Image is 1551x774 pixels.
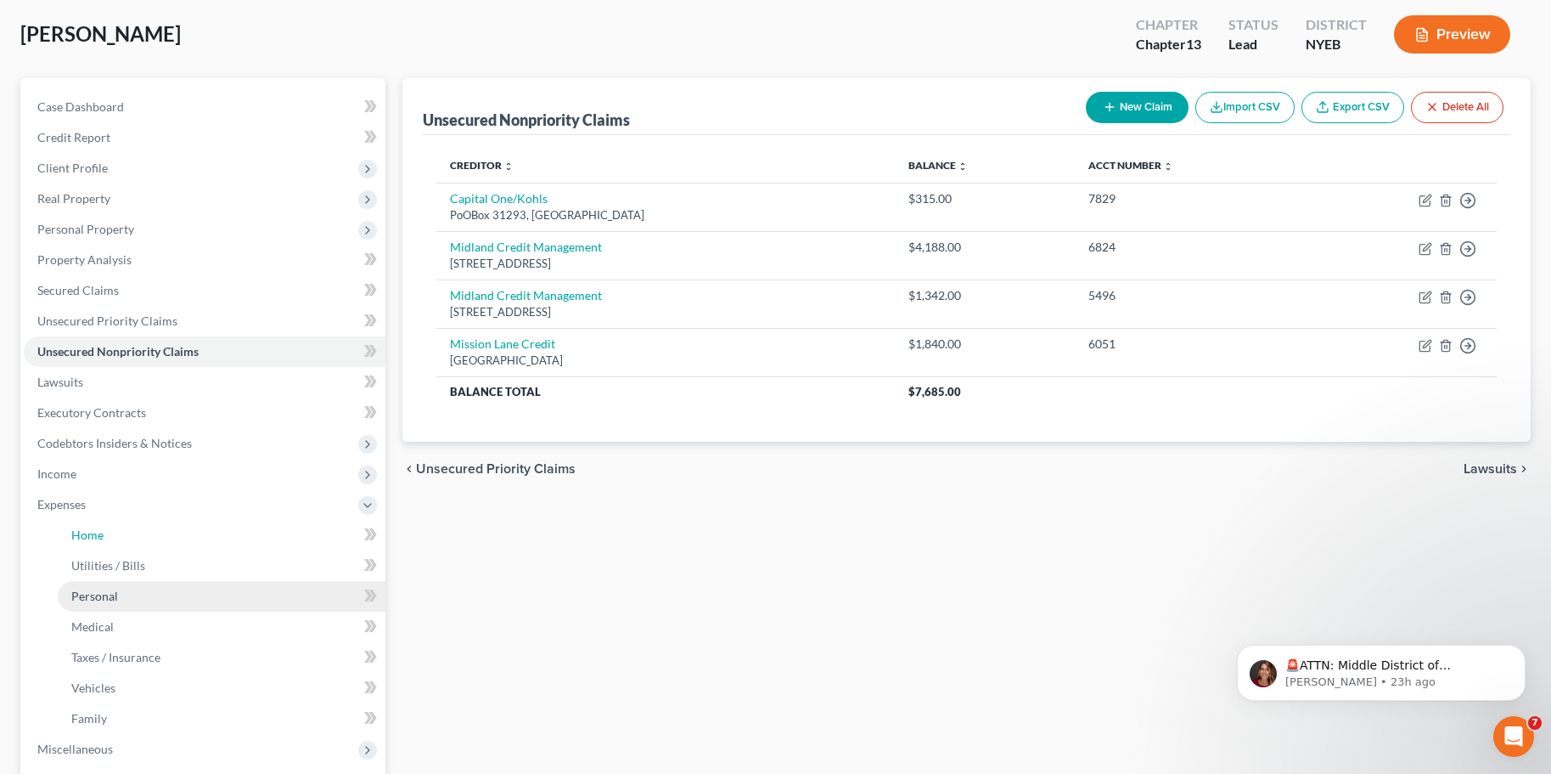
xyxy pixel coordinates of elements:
[37,222,134,236] span: Personal Property
[402,462,576,476] button: chevron_left Unsecured Priority Claims
[71,528,104,542] span: Home
[37,314,177,328] span: Unsecured Priority Claims
[1186,36,1201,52] span: 13
[450,288,602,302] a: Midland Credit Management
[37,252,132,267] span: Property Analysis
[1088,190,1293,207] div: 7829
[1088,239,1293,256] div: 6824
[1136,15,1201,35] div: Chapter
[58,703,385,734] a: Family
[24,367,385,398] a: Lawsuits
[24,275,385,306] a: Secured Claims
[503,161,514,172] i: unfold_more
[450,256,882,272] div: [STREET_ADDRESS]
[908,287,1060,304] div: $1,342.00
[58,612,385,642] a: Medical
[37,436,192,450] span: Codebtors Insiders & Notices
[958,161,968,172] i: unfold_more
[908,159,968,172] a: Balance unfold_more
[1228,35,1278,54] div: Lead
[71,589,118,603] span: Personal
[24,336,385,367] a: Unsecured Nonpriority Claims
[1301,92,1404,123] a: Export CSV
[37,375,83,389] span: Lawsuits
[58,581,385,612] a: Personal
[450,304,882,320] div: [STREET_ADDRESS]
[1088,159,1173,172] a: Acct Number unfold_more
[71,681,115,695] span: Vehicles
[402,462,416,476] i: chevron_left
[71,711,107,726] span: Family
[37,466,76,481] span: Income
[1228,15,1278,35] div: Status
[416,462,576,476] span: Unsecured Priority Claims
[450,353,882,369] div: [GEOGRAPHIC_DATA]
[71,650,160,664] span: Taxes / Insurance
[71,558,145,573] span: Utilities / Bills
[37,130,110,144] span: Credit Report
[37,161,108,175] span: Client Profile
[37,283,119,297] span: Secured Claims
[908,336,1060,353] div: $1,840.00
[20,21,181,46] span: [PERSON_NAME]
[1136,35,1201,54] div: Chapter
[1211,609,1551,728] iframe: Intercom notifications message
[24,92,385,122] a: Case Dashboard
[450,207,882,223] div: PoOBox 31293, [GEOGRAPHIC_DATA]
[450,159,514,172] a: Creditor unfold_more
[58,642,385,673] a: Taxes / Insurance
[58,673,385,703] a: Vehicles
[450,240,602,254] a: Midland Credit Management
[436,376,896,407] th: Balance Total
[1528,716,1542,730] span: 7
[1493,716,1534,757] iframe: Intercom live chat
[37,405,146,420] span: Executory Contracts
[58,520,385,551] a: Home
[1411,92,1503,123] button: Delete All
[24,245,385,275] a: Property Analysis
[1088,287,1293,304] div: 5496
[1088,336,1293,353] div: 6051
[1306,15,1367,35] div: District
[908,190,1060,207] div: $315.00
[37,344,199,359] span: Unsecured Nonpriority Claims
[1163,161,1173,172] i: unfold_more
[37,191,110,206] span: Real Property
[37,497,86,511] span: Expenses
[1464,462,1517,476] span: Lawsuits
[1195,92,1295,123] button: Import CSV
[450,191,548,206] a: Capital One/Kohls
[1306,35,1367,54] div: NYEB
[423,110,630,130] div: Unsecured Nonpriority Claims
[908,385,961,398] span: $7,685.00
[37,742,113,756] span: Miscellaneous
[24,306,385,336] a: Unsecured Priority Claims
[1086,92,1189,123] button: New Claim
[24,398,385,428] a: Executory Contracts
[1517,462,1531,476] i: chevron_right
[450,336,555,351] a: Mission Lane Credit
[71,619,114,634] span: Medical
[24,122,385,153] a: Credit Report
[58,551,385,581] a: Utilities / Bills
[37,99,124,114] span: Case Dashboard
[1394,15,1510,54] button: Preview
[908,239,1060,256] div: $4,188.00
[1464,462,1531,476] button: Lawsuits chevron_right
